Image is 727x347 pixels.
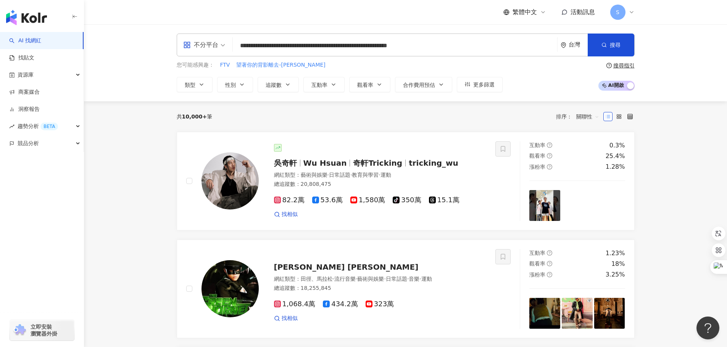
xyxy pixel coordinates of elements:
span: question-circle [547,164,552,170]
span: question-circle [547,272,552,277]
button: 搜尋 [588,34,634,56]
span: 82.2萬 [274,196,305,204]
span: 您可能感興趣： [177,61,214,69]
span: 流行音樂 [334,276,356,282]
a: searchAI 找網紅 [9,37,41,45]
button: 望著你的背影離去-[PERSON_NAME] [236,61,326,69]
span: 音樂 [409,276,419,282]
span: question-circle [547,250,552,256]
button: 更多篩選 [457,77,503,92]
img: post-image [594,298,625,329]
span: 漲粉率 [529,272,545,278]
span: 10,000+ [182,114,207,120]
span: · [419,276,421,282]
span: 互動率 [529,250,545,256]
div: 不分平台 [183,39,218,51]
span: 434.2萬 [323,300,358,308]
span: 性別 [225,82,236,88]
div: 18% [611,260,625,268]
a: 商案媒合 [9,88,40,96]
img: post-image [562,190,593,221]
button: 性別 [217,77,253,92]
div: 台灣 [569,42,588,48]
span: 奇軒Tricking [353,158,402,168]
button: FTV [220,61,231,69]
span: 日常話題 [386,276,407,282]
a: 找相似 [274,211,298,218]
span: 田徑、馬拉松 [301,276,333,282]
span: question-circle [547,261,552,266]
span: tricking_wu [409,158,458,168]
span: 資源庫 [18,66,34,83]
span: 323萬 [366,300,394,308]
span: · [356,276,357,282]
img: post-image [529,190,560,221]
span: appstore [183,41,191,49]
span: [PERSON_NAME] [PERSON_NAME] [274,262,419,272]
button: 合作費用預估 [395,77,452,92]
span: · [350,172,352,178]
span: 漲粉率 [529,164,545,170]
span: · [379,172,380,178]
span: 互動率 [529,142,545,148]
span: 日常話題 [329,172,350,178]
span: question-circle [606,63,612,68]
button: 觀看率 [349,77,390,92]
span: 運動 [380,172,391,178]
span: 運動 [421,276,432,282]
a: KOL Avatar[PERSON_NAME] [PERSON_NAME]網紅類型：田徑、馬拉松·流行音樂·藝術與娛樂·日常話題·音樂·運動總追蹤數：18,255,8451,068.4萬434.... [177,240,635,338]
span: 立即安裝 瀏覽器外掛 [31,323,57,337]
span: 搜尋 [610,42,621,48]
span: 互動率 [311,82,327,88]
span: 53.6萬 [312,196,343,204]
span: 找相似 [282,315,298,322]
span: 1,580萬 [350,196,385,204]
a: 洞察報告 [9,106,40,113]
button: 追蹤數 [258,77,299,92]
div: 0.3% [609,141,625,150]
span: 更多篩選 [473,82,495,88]
span: 觀看率 [357,82,373,88]
div: 共 筆 [177,114,213,120]
span: 觀看率 [529,261,545,267]
span: 活動訊息 [571,8,595,16]
a: 找相似 [274,315,298,322]
span: 合作費用預估 [403,82,435,88]
div: 網紅類型 ： [274,171,487,179]
img: post-image [529,298,560,329]
span: question-circle [547,153,552,158]
span: · [384,276,385,282]
div: 3.25% [606,270,625,279]
span: rise [9,124,15,129]
span: 1,068.4萬 [274,300,316,308]
span: 350萬 [393,196,421,204]
span: 繁體中文 [513,8,537,16]
span: 15.1萬 [429,196,459,204]
span: environment [561,42,566,48]
span: Wu Hsuan [303,158,347,168]
iframe: Help Scout Beacon - Open [696,317,719,339]
img: post-image [562,298,593,329]
img: chrome extension [12,324,27,336]
span: 教育與學習 [352,172,379,178]
div: 25.4% [606,152,625,160]
img: KOL Avatar [201,152,259,209]
span: 觀看率 [529,153,545,159]
span: S [616,8,619,16]
div: 排序： [556,110,603,123]
span: 藝術與娛樂 [301,172,327,178]
button: 類型 [177,77,213,92]
span: · [327,172,329,178]
div: 搜尋指引 [613,62,635,69]
img: logo [6,10,47,25]
a: chrome extension立即安裝 瀏覽器外掛 [10,320,74,341]
div: 總追蹤數 ： 20,808,475 [274,181,487,188]
img: KOL Avatar [201,260,259,317]
span: 趨勢分析 [18,118,58,135]
div: 總追蹤數 ： 18,255,845 [274,285,487,292]
div: BETA [40,123,58,130]
span: question-circle [547,142,552,148]
div: 1.23% [606,249,625,257]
